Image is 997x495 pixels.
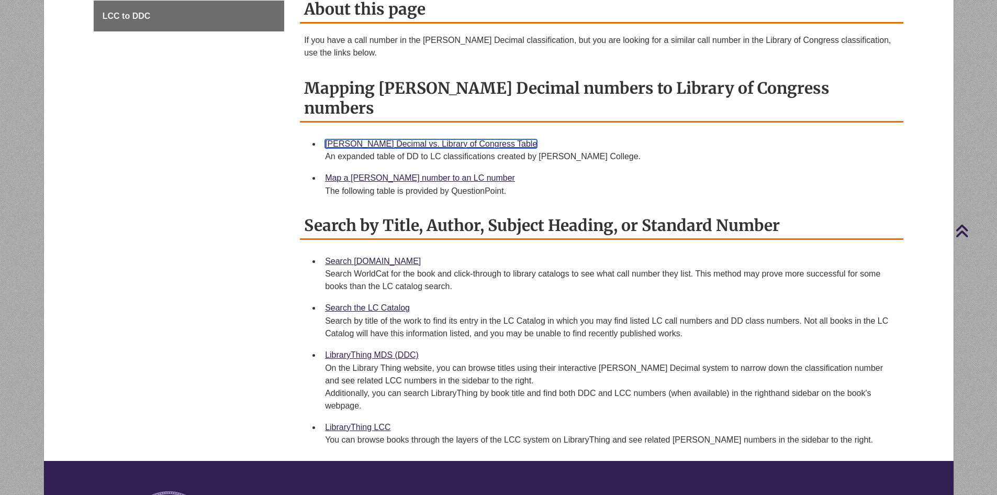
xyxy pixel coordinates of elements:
a: Back to Top [955,224,994,238]
a: Search the LC Catalog [325,303,410,312]
a: LCC to DDC [94,1,284,32]
div: Search by title of the work to find its entry in the LC Catalog in which you may find listed LC c... [325,315,895,340]
div: An expanded table of DD to LC classifications created by [PERSON_NAME] College. [325,150,895,163]
a: Search [DOMAIN_NAME] [325,257,421,266]
a: LibraryThing LCC [325,423,390,432]
p: If you have a call number in the [PERSON_NAME] Decimal classification, but you are looking for a ... [304,34,899,59]
div: The following table is provided by QuestionPoint. [325,185,895,197]
a: [PERSON_NAME] Decimal vs. Library of Congress Table [325,139,537,148]
h2: Mapping [PERSON_NAME] Decimal numbers to Library of Congress numbers [300,75,903,123]
div: Search WorldCat for the book and click-through to library catalogs to see what call number they l... [325,268,895,293]
span: LCC to DDC [103,12,151,20]
a: LibraryThing MDS (DDC) [325,350,419,359]
div: On the Library Thing website, you can browse titles using their interactive [PERSON_NAME] Decimal... [325,362,895,412]
div: You can browse books through the layers of the LCC system on LibraryThing and see related [PERSON... [325,434,895,446]
h2: Search by Title, Author, Subject Heading, or Standard Number [300,212,903,240]
a: Map a [PERSON_NAME] number to an LC number [325,173,515,182]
